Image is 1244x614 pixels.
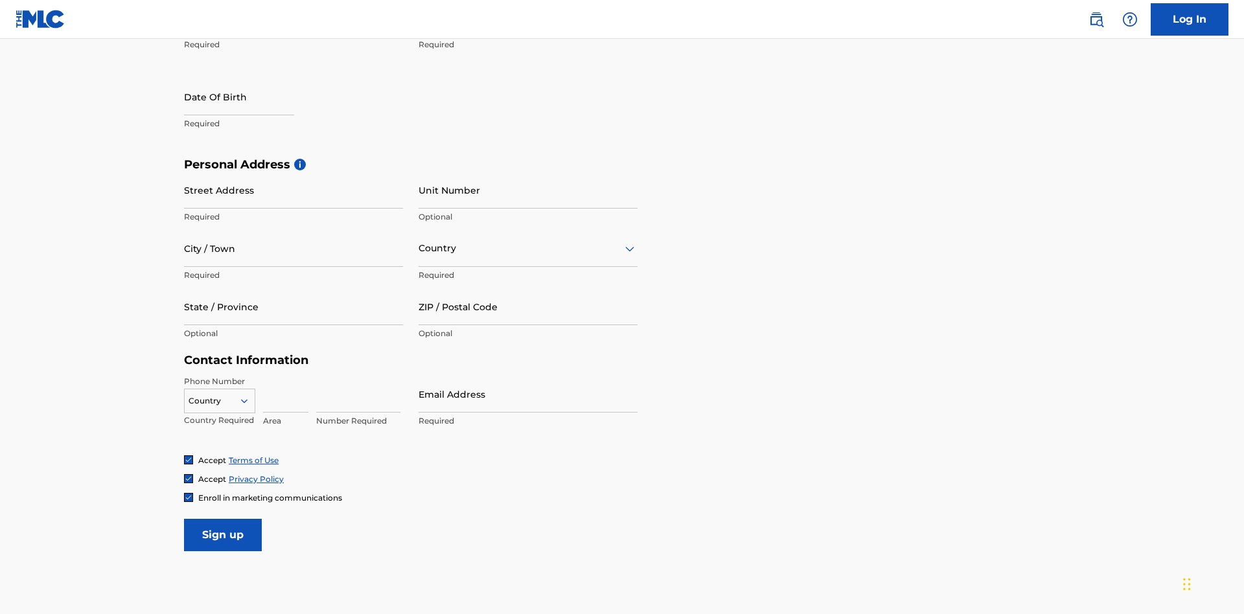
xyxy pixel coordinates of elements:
[198,455,226,465] span: Accept
[229,474,284,484] a: Privacy Policy
[1083,6,1109,32] a: Public Search
[198,474,226,484] span: Accept
[263,415,308,427] p: Area
[185,456,192,464] img: checkbox
[229,455,279,465] a: Terms of Use
[185,494,192,501] img: checkbox
[419,328,638,339] p: Optional
[419,269,638,281] p: Required
[419,415,638,427] p: Required
[419,39,638,51] p: Required
[1117,6,1143,32] div: Help
[1088,12,1104,27] img: search
[184,415,255,426] p: Country Required
[419,211,638,223] p: Optional
[184,519,262,551] input: Sign up
[184,211,403,223] p: Required
[1183,565,1191,604] div: Drag
[1151,3,1228,36] a: Log In
[184,157,1060,172] h5: Personal Address
[184,328,403,339] p: Optional
[184,39,403,51] p: Required
[1179,552,1244,614] iframe: Chat Widget
[16,10,65,28] img: MLC Logo
[185,475,192,483] img: checkbox
[316,415,400,427] p: Number Required
[198,493,342,503] span: Enroll in marketing communications
[1122,12,1138,27] img: help
[294,159,306,170] span: i
[184,118,403,130] p: Required
[184,353,638,368] h5: Contact Information
[184,269,403,281] p: Required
